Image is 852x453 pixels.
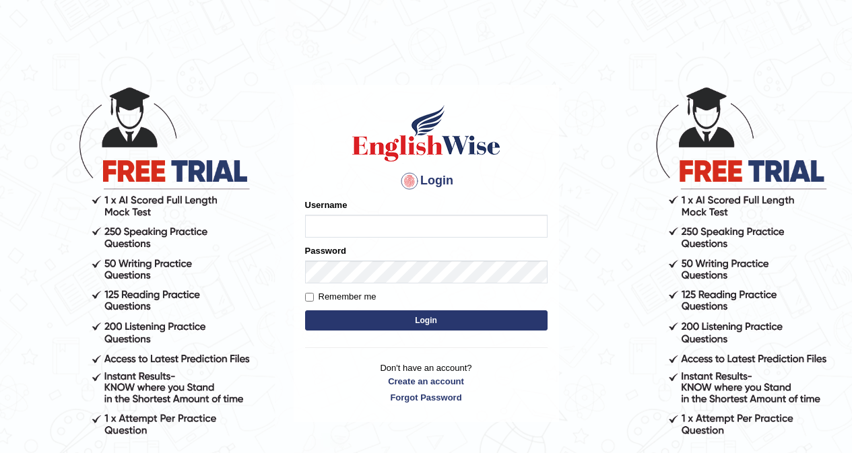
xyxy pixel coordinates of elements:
[305,199,348,211] label: Username
[305,290,376,304] label: Remember me
[305,375,548,388] a: Create an account
[305,310,548,330] button: Login
[305,391,548,404] a: Forgot Password
[305,244,346,257] label: Password
[350,103,503,164] img: Logo of English Wise sign in for intelligent practice with AI
[305,293,314,302] input: Remember me
[305,361,548,403] p: Don't have an account?
[305,170,548,192] h4: Login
